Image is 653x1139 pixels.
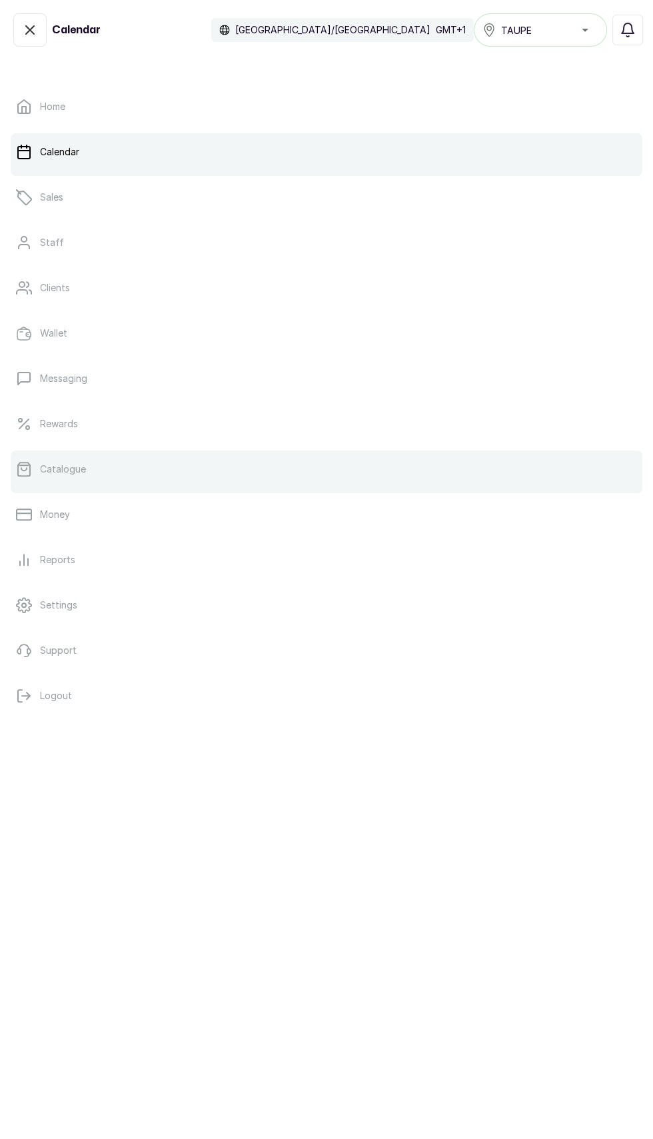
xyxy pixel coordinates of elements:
[52,22,101,38] h1: Calendar
[11,224,642,261] a: Staff
[40,236,64,249] p: Staff
[11,586,642,624] a: Settings
[11,315,642,352] a: Wallet
[474,13,607,47] button: TAUPE
[40,508,70,521] p: Money
[40,327,67,340] p: Wallet
[11,632,642,669] a: Support
[40,281,70,295] p: Clients
[11,360,642,397] a: Messaging
[40,372,87,385] p: Messaging
[40,463,86,476] p: Catalogue
[40,100,65,113] p: Home
[40,598,77,612] p: Settings
[11,451,642,488] a: Catalogue
[11,496,642,533] a: Money
[11,269,642,307] a: Clients
[235,23,430,37] p: [GEOGRAPHIC_DATA]/[GEOGRAPHIC_DATA]
[40,191,63,204] p: Sales
[40,145,79,159] p: Calendar
[40,689,72,702] p: Logout
[11,133,642,171] a: Calendar
[11,405,642,443] a: Rewards
[40,553,75,567] p: Reports
[11,179,642,216] a: Sales
[11,541,642,578] a: Reports
[40,417,78,431] p: Rewards
[501,23,532,37] span: TAUPE
[40,644,77,657] p: Support
[11,88,642,125] a: Home
[436,23,466,37] p: GMT+1
[11,677,642,714] button: Logout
